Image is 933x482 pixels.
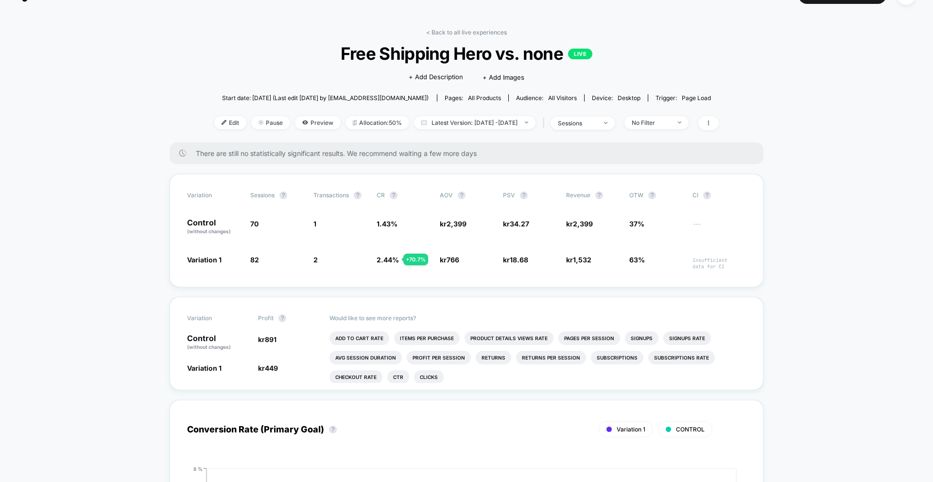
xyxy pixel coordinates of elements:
span: Latest Version: [DATE] - [DATE] [414,116,536,129]
tspan: 8 % [193,465,203,471]
button: ? [390,191,397,199]
p: Control [187,219,241,235]
span: CI [692,191,746,199]
span: 1,532 [573,256,591,264]
li: Ctr [387,370,409,384]
span: kr [566,256,591,264]
button: ? [278,314,286,322]
img: edit [222,120,226,125]
span: Variation 1 [617,426,645,433]
div: + 70.7 % [403,254,428,265]
span: AOV [440,191,453,199]
li: Checkout Rate [329,370,382,384]
span: Transactions [313,191,349,199]
button: ? [458,191,466,199]
span: kr [440,256,459,264]
span: all products [468,94,501,102]
p: Control [187,334,248,351]
button: ? [703,191,711,199]
li: Signups [625,331,658,345]
span: Variation 1 [187,256,222,264]
span: Variation [187,314,241,322]
li: Subscriptions Rate [648,351,715,364]
li: Pages Per Session [558,331,620,345]
span: 2,399 [573,220,593,228]
span: Edit [214,116,246,129]
span: 766 [447,256,459,264]
span: CONTROL [676,426,705,433]
span: kr [440,220,466,228]
span: There are still no statistically significant results. We recommend waiting a few more days [196,149,744,157]
span: 18.68 [510,256,528,264]
span: 891 [265,335,276,344]
span: Start date: [DATE] (Last edit [DATE] by [EMAIL_ADDRESS][DOMAIN_NAME]) [222,94,429,102]
span: Page Load [682,94,711,102]
span: 2 [313,256,318,264]
span: Preview [295,116,341,129]
li: Product Details Views Rate [465,331,553,345]
button: ? [648,191,656,199]
span: --- [692,221,746,235]
span: 82 [250,256,259,264]
p: LIVE [568,49,592,59]
button: ? [279,191,287,199]
span: Variation 1 [187,364,222,372]
span: desktop [618,94,640,102]
li: Returns Per Session [516,351,586,364]
li: Add To Cart Rate [329,331,389,345]
a: < Back to all live experiences [426,29,507,36]
li: Profit Per Session [407,351,471,364]
span: CR [377,191,385,199]
span: 70 [250,220,259,228]
span: 449 [265,364,278,372]
span: 63% [629,256,645,264]
li: Avg Session Duration [329,351,402,364]
img: rebalance [353,120,357,125]
button: ? [354,191,362,199]
span: Free Shipping Hero vs. none [240,43,693,64]
img: end [525,121,528,123]
span: Allocation: 50% [346,116,409,129]
div: No Filter [632,119,671,126]
div: Audience: [516,94,577,102]
span: PSV [503,191,515,199]
img: end [259,120,263,125]
span: 1.43 % [377,220,397,228]
span: Sessions [250,191,275,199]
li: Items Per Purchase [394,331,460,345]
button: ? [595,191,603,199]
span: (without changes) [187,228,231,234]
img: end [604,122,607,124]
span: Profit [258,314,274,322]
div: sessions [558,120,597,127]
span: Device: [584,94,648,102]
span: kr [566,220,593,228]
span: + Add Images [483,73,524,81]
span: 37% [629,220,644,228]
li: Signups Rate [663,331,711,345]
div: Pages: [445,94,501,102]
span: 34.27 [510,220,529,228]
span: 1 [313,220,316,228]
span: kr [503,220,529,228]
span: 2,399 [447,220,466,228]
span: Revenue [566,191,590,199]
span: 2.44 % [377,256,399,264]
span: kr [503,256,528,264]
li: Subscriptions [591,351,643,364]
span: kr [258,335,276,344]
p: Would like to see more reports? [329,314,746,322]
span: kr [258,364,278,372]
li: Returns [476,351,511,364]
span: Variation [187,191,241,199]
li: Clicks [414,370,444,384]
div: Trigger: [656,94,711,102]
span: Pause [251,116,290,129]
button: ? [520,191,528,199]
span: OTW [629,191,683,199]
button: ? [329,426,337,433]
span: All Visitors [548,94,577,102]
span: (without changes) [187,344,231,350]
span: + Add Description [409,72,463,82]
span: | [540,116,551,130]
